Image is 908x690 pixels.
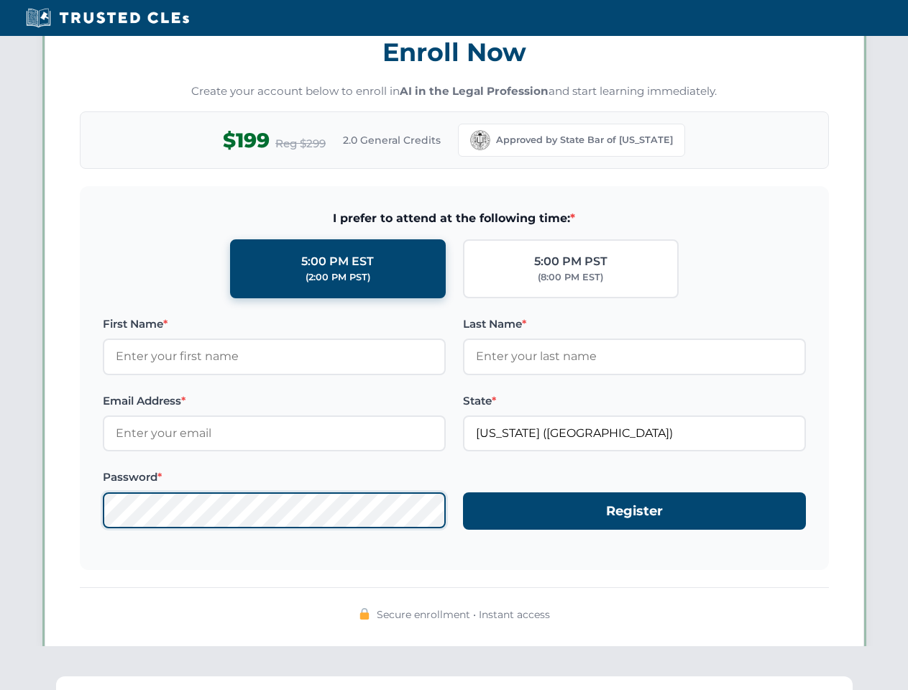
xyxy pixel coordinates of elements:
h3: Enroll Now [80,29,829,75]
span: Reg $299 [275,135,326,152]
img: 🔒 [359,608,370,620]
span: I prefer to attend at the following time: [103,209,806,228]
label: State [463,392,806,410]
div: (8:00 PM EST) [538,270,603,285]
img: California Bar [470,130,490,150]
span: Secure enrollment • Instant access [377,607,550,622]
span: Approved by State Bar of [US_STATE] [496,133,673,147]
span: $199 [223,124,270,157]
div: 5:00 PM EST [301,252,374,271]
label: First Name [103,316,446,333]
strong: AI in the Legal Profession [400,84,549,98]
label: Email Address [103,392,446,410]
p: Create your account below to enroll in and start learning immediately. [80,83,829,100]
span: 2.0 General Credits [343,132,441,148]
input: Enter your first name [103,339,446,374]
div: 5:00 PM PST [534,252,607,271]
label: Password [103,469,446,486]
input: Enter your email [103,415,446,451]
label: Last Name [463,316,806,333]
input: California (CA) [463,415,806,451]
input: Enter your last name [463,339,806,374]
div: (2:00 PM PST) [306,270,370,285]
button: Register [463,492,806,530]
img: Trusted CLEs [22,7,193,29]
